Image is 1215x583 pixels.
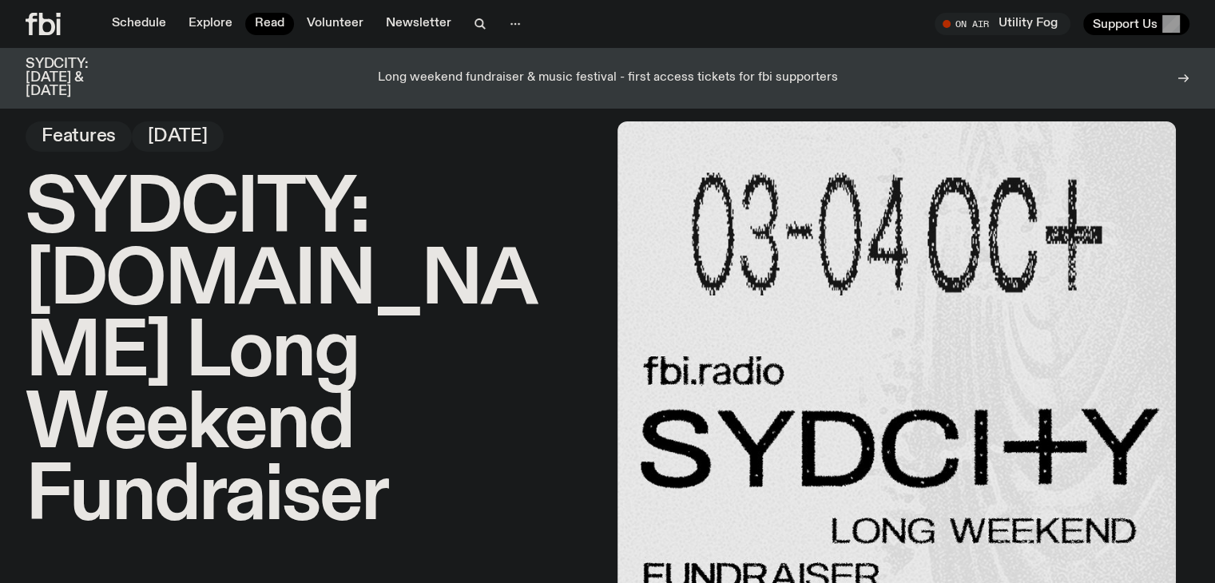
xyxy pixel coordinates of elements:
[1093,17,1157,31] span: Support Us
[376,13,461,35] a: Newsletter
[179,13,242,35] a: Explore
[42,128,116,145] span: Features
[245,13,294,35] a: Read
[935,13,1070,35] button: On AirUtility Fog
[297,13,373,35] a: Volunteer
[102,13,176,35] a: Schedule
[378,71,838,85] p: Long weekend fundraiser & music festival - first access tickets for fbi supporters
[148,128,208,145] span: [DATE]
[26,174,598,533] h1: SYDCITY: [DOMAIN_NAME] Long Weekend Fundraiser
[1083,13,1189,35] button: Support Us
[26,58,128,98] h3: SYDCITY: [DATE] & [DATE]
